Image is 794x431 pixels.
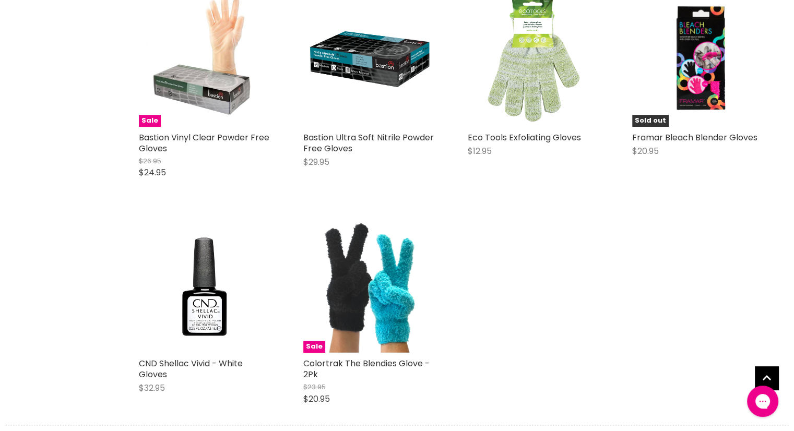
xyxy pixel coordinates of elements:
[303,382,326,392] span: $23.95
[632,145,659,157] span: $20.95
[139,166,166,178] span: $24.95
[139,156,161,166] span: $26.95
[303,220,436,353] a: Colortrak The Blendies Glove - 2PkSale
[139,115,161,127] span: Sale
[303,220,436,353] img: Colortrak The Blendies Glove - 2Pk
[139,131,269,154] a: Bastion Vinyl Clear Powder Free Gloves
[742,382,784,421] iframe: Gorgias live chat messenger
[303,156,329,168] span: $29.95
[468,131,581,143] a: Eco Tools Exfoliating Gloves
[303,341,325,353] span: Sale
[139,357,243,380] a: CND Shellac Vivid - White Gloves
[303,393,330,405] span: $20.95
[303,131,434,154] a: Bastion Ultra Soft Nitrile Powder Free Gloves
[139,382,165,394] span: $32.95
[303,357,430,380] a: Colortrak The Blendies Glove - 2Pk
[632,131,757,143] a: Framar Bleach Blender Gloves
[139,220,272,353] img: CND Shellac Vivid - White Gloves
[632,115,669,127] span: Sold out
[468,145,492,157] span: $12.95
